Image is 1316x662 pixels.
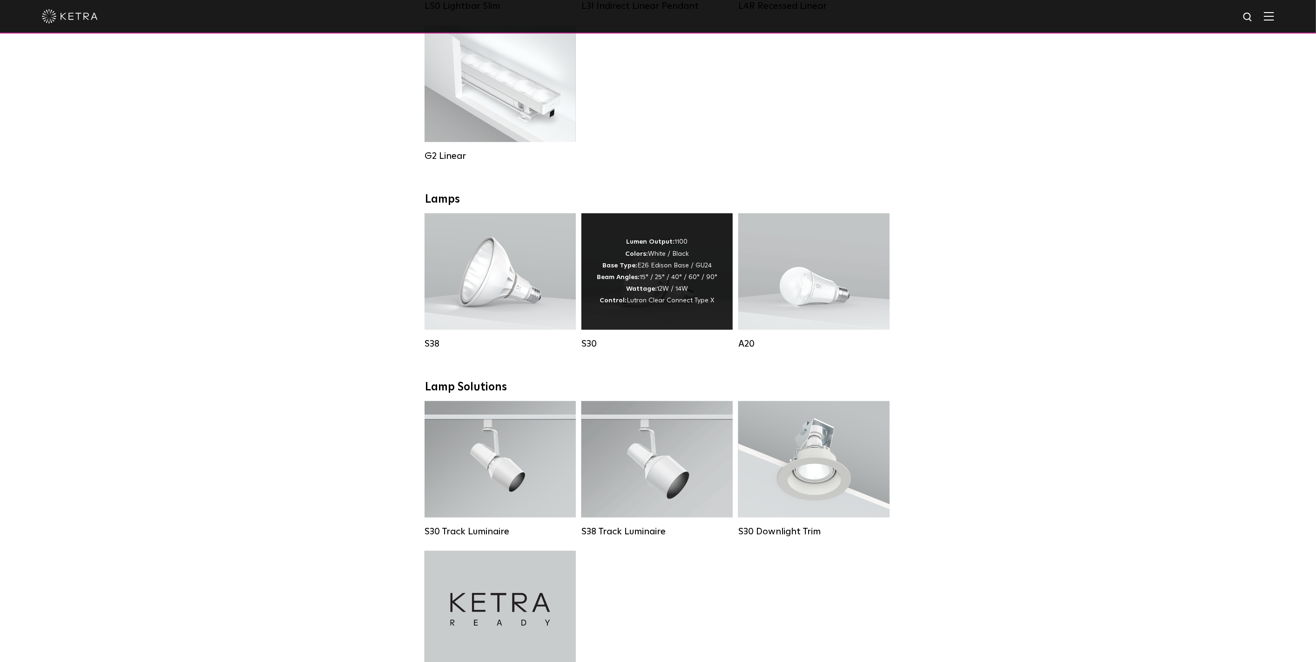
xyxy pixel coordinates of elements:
strong: Colors: [625,251,648,257]
strong: Lumen Output: [626,239,675,245]
a: G2 Linear Lumen Output:400 / 700 / 1000Colors:WhiteBeam Angles:Flood / [GEOGRAPHIC_DATA] / Narrow... [425,26,576,162]
a: S30 Track Luminaire Lumen Output:1100Colors:White / BlackBeam Angles:15° / 25° / 40° / 60° / 90°W... [425,401,576,537]
span: Lutron Clear Connect Type X [627,297,714,304]
a: S38 Track Luminaire Lumen Output:1100Colors:White / BlackBeam Angles:10° / 25° / 40° / 60°Wattage... [581,401,733,537]
div: S30 Track Luminaire [425,526,576,537]
a: S30 Downlight Trim S30 Downlight Trim [738,401,890,537]
div: S30 [581,338,733,349]
a: S38 Lumen Output:1100Colors:White / BlackBase Type:E26 Edison Base / GU24Beam Angles:10° / 25° / ... [425,213,576,349]
img: search icon [1242,12,1254,23]
div: S38 [425,338,576,349]
a: S30 Lumen Output:1100Colors:White / BlackBase Type:E26 Edison Base / GU24Beam Angles:15° / 25° / ... [581,213,733,349]
strong: Wattage: [626,286,657,292]
a: A20 Lumen Output:600 / 800Colors:White / BlackBase Type:E26 Edison Base / GU24Beam Angles:Omni-Di... [738,213,890,349]
img: Hamburger%20Nav.svg [1264,12,1274,20]
div: S30 Downlight Trim [738,526,890,537]
div: 1100 White / Black E26 Edison Base / GU24 15° / 25° / 40° / 60° / 90° 12W / 14W [597,236,717,307]
strong: Base Type: [602,262,637,269]
div: S38 Track Luminaire [581,526,733,537]
div: A20 [738,338,890,349]
img: ketra-logo-2019-white [42,9,98,23]
div: Lamp Solutions [425,381,891,394]
strong: Control: [600,297,627,304]
div: G2 Linear [425,150,576,162]
div: Lamps [425,193,891,206]
strong: Beam Angles: [597,274,640,280]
